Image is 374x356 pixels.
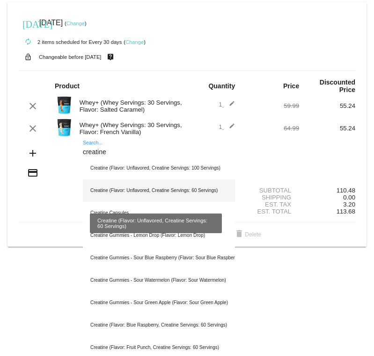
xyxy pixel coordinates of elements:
small: 2 items scheduled for Every 30 days [19,39,122,45]
mat-icon: live_help [105,51,116,63]
div: Creatine Gummies - Sour Green Apple (Flavor: Sour Green Apple) [83,292,235,314]
mat-icon: clear [27,100,38,112]
mat-icon: credit_card [27,167,38,178]
div: 55.24 [299,125,355,132]
small: Changeable before [DATE] [39,54,102,60]
mat-icon: edit [224,100,235,112]
div: 59.99 [243,102,299,109]
input: Search... [83,149,235,156]
div: 55.24 [299,102,355,109]
mat-icon: delete [234,229,245,240]
div: 110.48 [299,187,355,194]
span: 113.68 [337,208,355,215]
strong: Price [283,82,299,90]
small: ( ) [124,39,146,45]
span: 0.00 [343,194,355,201]
strong: Product [55,82,80,90]
strong: Quantity [208,82,235,90]
mat-icon: autorenew [22,36,34,48]
mat-icon: clear [27,123,38,134]
div: Creatine (Flavor: Unflavored, Creatine Servings: 60 Servings) [83,179,235,202]
div: Creatine (Flavor: Blue Raspberry, Creatine Servings: 60 Servings) [83,314,235,336]
strong: Discounted Price [320,78,355,93]
div: Shipping [243,194,299,201]
img: Image-1-Carousel-Whey-2lb-Vanilla-no-badge-Transp.png [55,118,73,137]
mat-icon: edit [224,123,235,134]
div: Whey+ (Whey Servings: 30 Servings, Flavor: French Vanilla) [75,121,187,135]
mat-icon: lock_open [22,51,34,63]
div: Creatine Gummies - Sour Watermelon (Flavor: Sour Watermelon) [83,269,235,292]
div: Creatine Capsules [83,202,235,224]
small: ( ) [65,21,87,26]
div: Creatine (Flavor: Unflavored, Creatine Servings: 100 Servings) [83,157,235,179]
div: Creatine Gummies - Lemon Drop (Flavor: Lemon Drop) [83,224,235,247]
a: Change [66,21,85,26]
button: Delete [226,226,269,243]
div: 64.99 [243,125,299,132]
a: Change [125,39,144,45]
span: 1 [219,101,235,108]
mat-icon: [DATE] [22,18,34,29]
img: Image-1-Carousel-Whey-2lb-Salted-Caramel-no-badge.png [55,96,73,114]
div: Subtotal [243,187,299,194]
div: Est. Tax [243,201,299,208]
span: 3.20 [343,201,355,208]
span: 1 [219,123,235,130]
div: Creatine Gummies - Sour Blue Raspberry (Flavor: Sour Blue Raspberry) [83,247,235,269]
div: Whey+ (Whey Servings: 30 Servings, Flavor: Salted Caramel) [75,99,187,113]
div: Est. Total [243,208,299,215]
span: Delete [234,231,261,238]
mat-icon: add [27,148,38,159]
